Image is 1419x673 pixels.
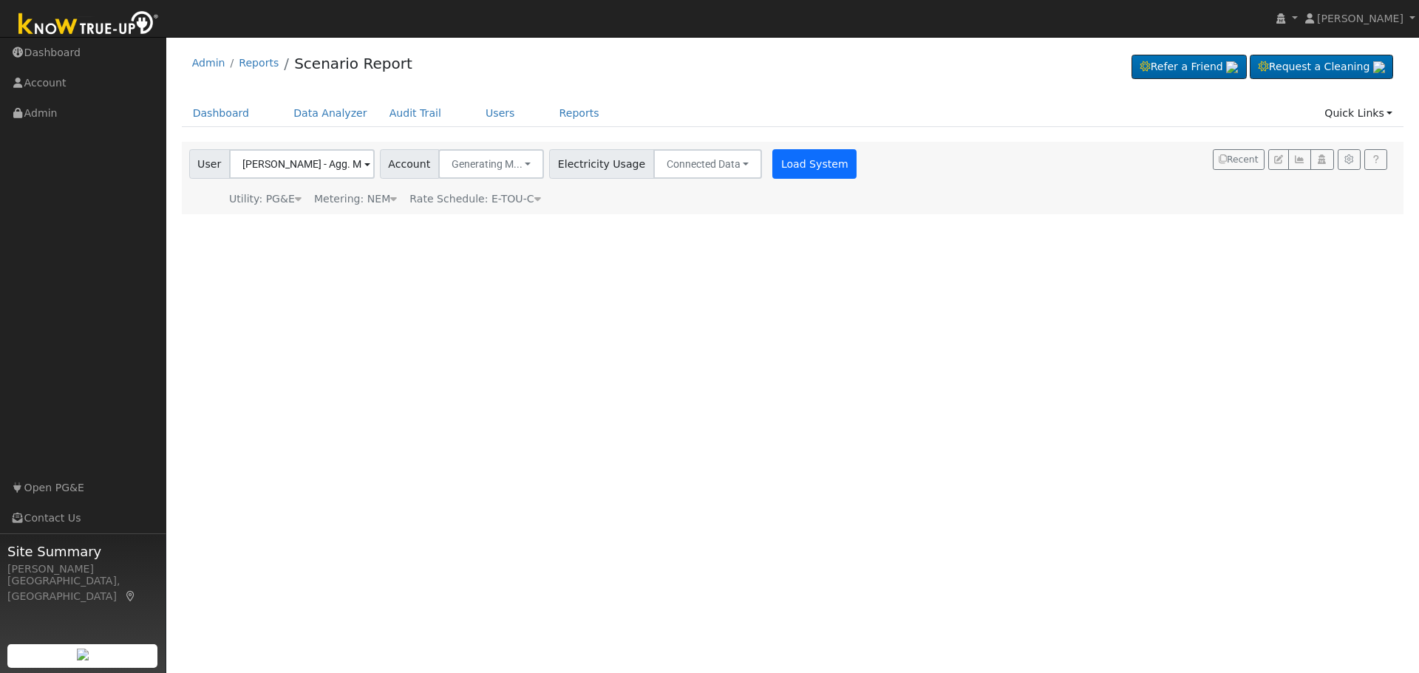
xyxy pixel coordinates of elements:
[1313,100,1403,127] a: Quick Links
[378,100,452,127] a: Audit Trail
[294,55,412,72] a: Scenario Report
[7,573,158,604] div: [GEOGRAPHIC_DATA], [GEOGRAPHIC_DATA]
[1373,61,1385,73] img: retrieve
[772,149,857,179] button: Load System
[1213,149,1265,170] button: Recent
[1288,149,1311,170] button: Multi-Series Graph
[1317,13,1403,24] span: [PERSON_NAME]
[548,100,610,127] a: Reports
[189,149,230,179] span: User
[124,590,137,602] a: Map
[11,8,166,41] img: Know True-Up
[549,149,653,179] span: Electricity Usage
[1310,149,1333,170] button: Login As
[1268,149,1289,170] button: Edit User
[1132,55,1247,80] a: Refer a Friend
[182,100,261,127] a: Dashboard
[452,158,523,170] span: Generating M...
[77,649,89,660] img: retrieve
[474,100,526,127] a: Users
[438,149,545,179] button: Generating M...
[1338,149,1361,170] button: Settings
[282,100,378,127] a: Data Analyzer
[1250,55,1393,80] a: Request a Cleaning
[229,149,375,179] input: Select a User
[7,542,158,561] span: Site Summary
[229,191,302,207] div: Utility: PG&E
[409,193,540,205] span: Alias: ETOUC
[192,57,225,69] a: Admin
[1226,61,1238,73] img: retrieve
[1364,149,1387,170] a: Help Link
[653,149,763,179] button: Connected Data
[7,561,158,577] div: [PERSON_NAME]
[239,57,279,69] a: Reports
[380,149,439,179] span: Account
[314,191,397,207] div: Metering: NEM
